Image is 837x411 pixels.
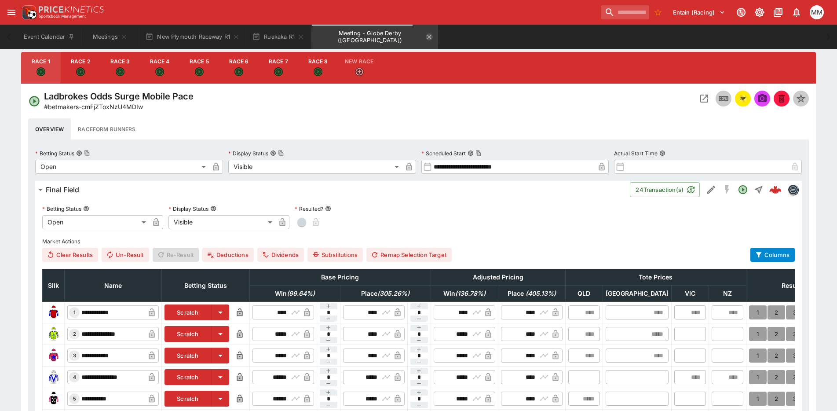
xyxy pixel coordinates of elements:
[19,4,37,21] img: PriceKinetics Logo
[83,205,89,212] button: Betting Status
[735,182,751,198] button: Open
[234,67,243,76] svg: Open
[72,309,77,316] span: 1
[789,4,804,20] button: Notifications
[767,181,784,198] a: d2a73b12-2a37-4d2c-bed5-8f898c109d31
[47,392,61,406] img: runner 5
[164,326,212,342] button: Scratch
[202,248,254,262] button: Deductions
[65,269,162,302] th: Name
[793,91,809,106] button: Set Featured Event
[47,349,61,363] img: runner 3
[338,52,380,84] button: New Race
[786,370,804,384] button: 3
[210,205,216,212] button: Display Status
[195,67,204,76] svg: Open
[76,150,82,156] button: Betting StatusCopy To Clipboard
[18,25,80,49] button: Event Calendar
[671,286,709,302] th: VIC
[228,160,402,174] div: Visible
[270,150,276,156] button: Display StatusCopy To Clipboard
[749,392,767,406] button: 1
[630,182,700,197] button: 24Transaction(s)
[298,52,338,84] button: Race 8
[614,150,658,157] p: Actual Start Time
[35,150,74,157] p: Betting Status
[28,95,40,107] svg: Open
[768,392,785,406] button: 2
[768,370,785,384] button: 2
[4,4,19,20] button: open drawer
[733,4,749,20] button: Connected to PK
[219,52,259,84] button: Race 6
[42,215,149,229] div: Open
[164,391,212,407] button: Scratch
[340,286,431,302] th: Place
[71,118,143,139] button: Raceform Runners
[749,349,767,363] button: 1
[35,181,802,198] button: Final Field24Transaction(s)Edit DetailSGM DisabledOpenStraightd2a73b12-2a37-4d2c-bed5-8f898c109d3...
[28,118,71,139] button: Overview
[738,184,748,195] svg: Open
[750,248,795,262] button: Columns
[140,52,179,84] button: Race 4
[47,327,61,341] img: runner 2
[749,327,767,341] button: 1
[703,182,719,198] button: Edit Detail
[366,248,452,262] button: Remap Selection Target
[35,160,209,174] div: Open
[738,94,748,103] img: racingform.png
[668,5,731,19] button: Select Tenant
[42,235,795,248] label: Market Actions
[28,118,809,139] div: basic tabs example
[719,182,735,198] button: SGM Disabled
[164,369,212,385] button: Scratch
[46,185,79,194] h6: Final Field
[247,25,310,49] button: Ruakaka R1
[71,352,78,359] span: 3
[468,150,474,156] button: Scheduled StartCopy To Clipboard
[526,290,556,297] em: ( 405.13 %)
[786,392,804,406] button: 3
[768,349,785,363] button: 2
[774,94,789,103] span: Mark an event as closed and abandoned.
[565,286,603,302] th: QLD
[716,91,731,106] button: Inplay
[100,52,140,84] button: Race 3
[696,91,712,106] button: Open Event
[39,6,104,13] img: PriceKinetics
[259,52,298,84] button: Race 7
[807,3,826,22] button: Michela Marris
[249,269,431,286] th: Base Pricing
[601,5,649,19] input: search
[42,205,81,213] p: Betting Status
[307,248,363,262] button: Substitutions
[140,25,245,49] button: New Plymouth Raceway R1
[71,374,78,380] span: 4
[768,327,785,341] button: 2
[751,182,767,198] button: Straight
[102,248,149,262] button: Un-Result
[749,305,767,319] button: 1
[168,215,275,229] div: Visible
[810,5,824,19] div: Michela Marris
[278,150,284,156] button: Copy To Clipboard
[651,5,665,19] button: No Bookmarks
[455,290,486,297] em: ( 136.78 %)
[71,396,78,402] span: 5
[769,183,782,196] img: logo-cerberus--red.svg
[786,305,804,319] button: 3
[659,150,665,156] button: Actual Start Time
[76,67,85,76] svg: Open
[325,205,331,212] button: Resulted?
[752,4,768,20] button: Toggle light/dark mode
[155,67,164,76] svg: Open
[71,331,78,337] span: 2
[39,15,86,18] img: Sportsbook Management
[431,286,498,302] th: Win
[769,183,782,196] div: d2a73b12-2a37-4d2c-bed5-8f898c109d31
[21,52,61,84] button: Race 1
[295,205,323,213] p: Resulted?
[43,269,65,302] th: Silk
[179,52,219,84] button: Race 5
